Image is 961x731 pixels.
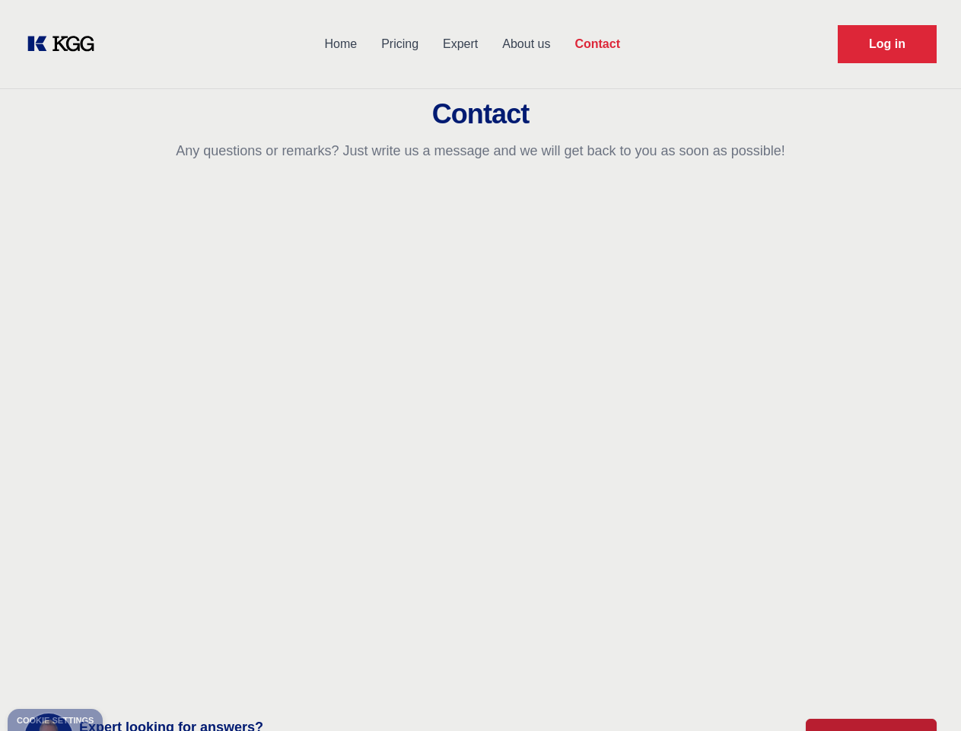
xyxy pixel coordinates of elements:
a: Expert [431,24,490,64]
a: About us [490,24,562,64]
a: Pricing [369,24,431,64]
p: Any questions or remarks? Just write us a message and we will get back to you as soon as possible! [18,142,943,160]
a: Request Demo [838,25,937,63]
div: Cookie settings [17,717,94,725]
h2: Contact [18,99,943,129]
a: Contact [562,24,632,64]
a: KOL Knowledge Platform: Talk to Key External Experts (KEE) [24,32,107,56]
a: Home [312,24,369,64]
iframe: Chat Widget [885,658,961,731]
